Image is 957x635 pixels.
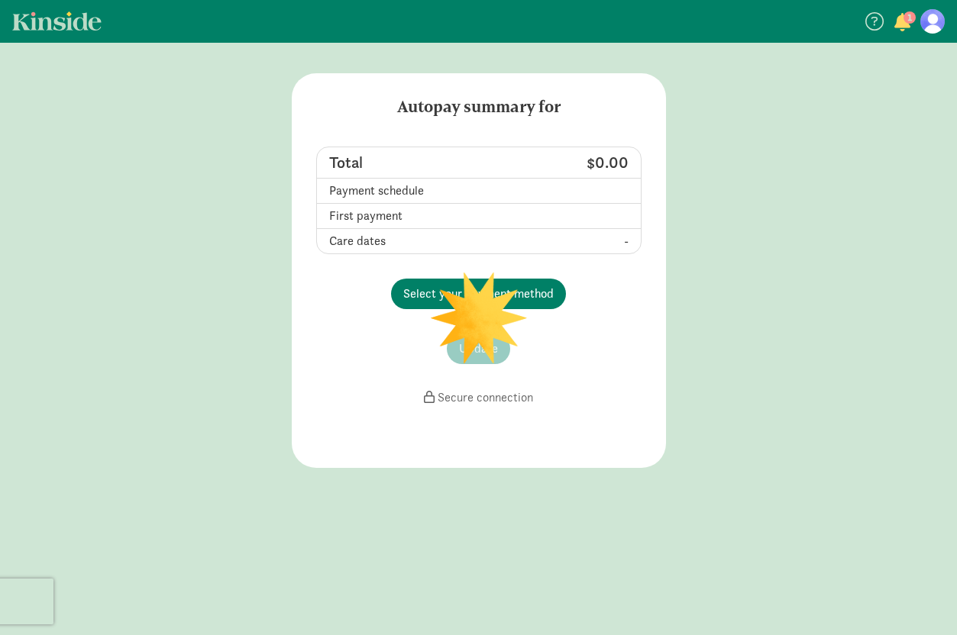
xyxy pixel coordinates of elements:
[517,147,641,179] td: $0.00
[317,229,517,253] td: Care dates
[12,11,102,31] a: Kinside
[391,279,566,309] button: Select your payment method
[438,389,533,405] span: Secure connection
[403,285,554,303] span: Select your payment method
[459,340,498,358] span: Update
[904,11,916,24] span: 1
[292,73,666,140] h5: Autopay summary for
[447,334,510,364] button: Update
[317,147,517,179] td: Total
[891,14,913,34] button: 1
[317,179,517,204] td: Payment schedule
[317,204,517,229] td: First payment
[517,229,641,253] td: -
